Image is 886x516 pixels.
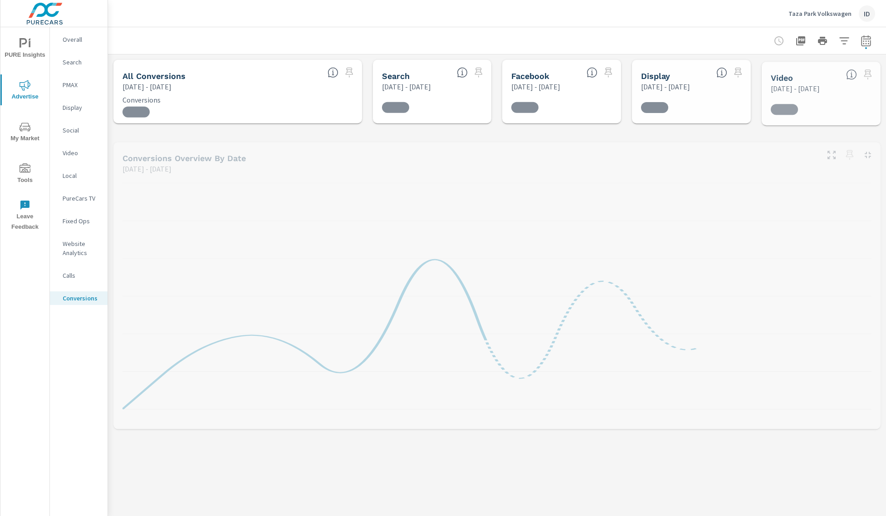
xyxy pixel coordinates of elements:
div: Calls [50,269,108,282]
span: Tools [3,163,47,186]
p: Conversions [122,95,353,104]
button: Apply Filters [835,32,853,50]
button: Select Date Range [857,32,875,50]
span: Advertise [3,80,47,102]
div: Overall [50,33,108,46]
span: Select a preset date range to save this widget [601,65,616,80]
p: [DATE] - [DATE] [122,81,171,92]
div: Website Analytics [50,237,108,260]
span: Select a preset date range to save this widget [861,67,875,82]
h5: All Conversions [122,71,186,81]
p: [DATE] - [DATE] [641,81,690,92]
p: Display [63,103,100,112]
span: All Conversions include Actions, Leads and Unmapped Conversions [328,67,338,78]
p: Social [63,126,100,135]
p: Local [63,171,100,180]
div: Conversions [50,291,108,305]
button: "Export Report to PDF" [792,32,810,50]
h5: Facebook [511,71,549,81]
button: Make Fullscreen [824,147,839,162]
button: Minimize Widget [861,147,875,162]
h5: Video [771,73,793,83]
p: Website Analytics [63,239,100,257]
button: Print Report [813,32,832,50]
span: Select a preset date range to save this widget [842,147,857,162]
p: [DATE] - [DATE] [511,81,560,92]
span: Select a preset date range to save this widget [342,65,357,80]
div: Search [50,55,108,69]
p: [DATE] - [DATE] [122,163,171,174]
div: Video [50,146,108,160]
span: My Market [3,122,47,144]
div: ID [859,5,875,22]
p: Video [63,148,100,157]
span: Leave Feedback [3,200,47,232]
h5: Search [382,71,410,81]
div: nav menu [0,27,49,236]
span: Select a preset date range to save this widget [471,65,486,80]
p: PureCars TV [63,194,100,203]
p: Taza Park Volkswagen [788,10,852,18]
p: Calls [63,271,100,280]
span: Display Conversions include Actions, Leads and Unmapped Conversions [716,67,727,78]
p: PMAX [63,80,100,89]
div: Display [50,101,108,114]
span: Video Conversions include Actions, Leads and Unmapped Conversions [846,69,857,80]
span: All conversions reported from Facebook with duplicates filtered out [587,67,597,78]
p: [DATE] - [DATE] [771,83,820,94]
p: Fixed Ops [63,216,100,226]
div: Fixed Ops [50,214,108,228]
p: Search [63,58,100,67]
span: Search Conversions include Actions, Leads and Unmapped Conversions. [457,67,468,78]
p: Conversions [63,294,100,303]
div: Local [50,169,108,182]
span: PURE Insights [3,38,47,60]
div: PMAX [50,78,108,92]
div: PureCars TV [50,192,108,205]
div: Social [50,123,108,137]
h5: Conversions Overview By Date [122,153,246,163]
p: Overall [63,35,100,44]
h5: Display [641,71,670,81]
span: Select a preset date range to save this widget [731,65,745,80]
p: [DATE] - [DATE] [382,81,431,92]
